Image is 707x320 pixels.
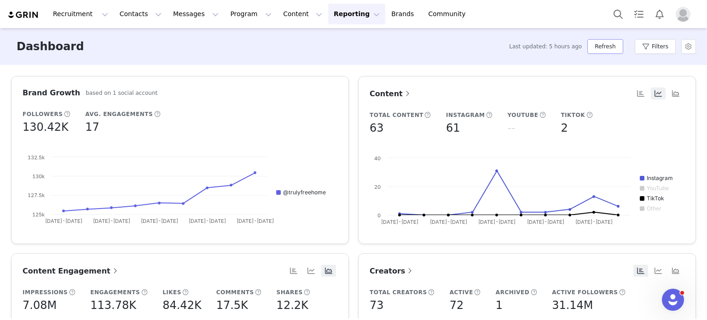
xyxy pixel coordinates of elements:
h5: Total Creators [370,288,427,297]
h5: 63 [370,120,384,136]
h5: Archived [496,288,529,297]
h5: Likes [162,288,181,297]
h5: 1 [496,297,503,314]
span: Creators [370,267,414,275]
h5: -- [507,120,515,136]
button: Program [225,4,277,24]
text: 132.5k [28,154,45,161]
a: Content Engagement [23,265,120,277]
button: Content [278,4,328,24]
h5: 17 [85,119,99,135]
a: Content [370,88,412,99]
h5: 72 [450,297,464,314]
button: Contacts [114,4,167,24]
text: [DATE]-[DATE] [478,219,516,225]
h5: Impressions [23,288,68,297]
text: 0 [377,212,381,219]
a: Brands [386,4,422,24]
text: [DATE]-[DATE] [141,218,178,224]
text: [DATE]-[DATE] [430,219,467,225]
button: Profile [670,7,700,22]
span: Last updated: 5 hours ago [509,42,582,51]
h5: Instagram [446,111,485,119]
text: 130k [32,173,45,180]
h3: Brand Growth [23,87,80,99]
h5: Avg. Engagements [85,110,153,118]
text: Instagram [647,175,673,181]
h5: 7.08M [23,297,57,314]
img: grin logo [7,11,40,19]
text: [DATE]-[DATE] [45,218,82,224]
h5: Engagements [90,288,140,297]
h5: 130.42K [23,119,69,135]
h5: Comments [216,288,254,297]
text: [DATE]-[DATE] [381,219,418,225]
h5: 2 [561,120,568,136]
h5: Shares [277,288,303,297]
text: [DATE]-[DATE] [575,219,613,225]
h5: YouTube [507,111,538,119]
button: Notifications [649,4,670,24]
h5: 84.42K [162,297,201,314]
h5: Active Followers [552,288,618,297]
text: [DATE]-[DATE] [527,219,564,225]
text: 127.5k [28,192,45,198]
button: Recruitment [47,4,114,24]
h5: based on 1 social account [86,89,157,97]
h5: 61 [446,120,460,136]
h5: 31.14M [552,297,593,314]
text: Other [647,205,661,212]
span: Content [370,89,412,98]
h5: Followers [23,110,63,118]
h5: 73 [370,297,384,314]
span: Content Engagement [23,267,120,275]
a: Community [423,4,475,24]
h5: 17.5K [216,297,248,314]
h3: Dashboard [17,38,84,55]
iframe: Intercom live chat [662,289,684,311]
text: YouTube [647,185,669,192]
text: 20 [374,184,381,190]
text: [DATE]-[DATE] [93,218,130,224]
h5: TikTok [561,111,585,119]
h5: Active [450,288,473,297]
text: TikTok [647,195,664,202]
text: [DATE]-[DATE] [189,218,226,224]
h5: 12.2K [277,297,308,314]
button: Refresh [587,39,623,54]
h5: 113.78K [90,297,136,314]
text: 40 [374,155,381,162]
button: Reporting [328,4,385,24]
text: [DATE]-[DATE] [237,218,274,224]
button: Messages [168,4,224,24]
button: Search [608,4,628,24]
a: Creators [370,265,414,277]
text: 125k [32,211,45,218]
text: @trulyfreehome [283,189,326,196]
button: Filters [635,39,676,54]
a: Tasks [629,4,649,24]
h5: Total Content [370,111,423,119]
img: placeholder-profile.jpg [676,7,690,22]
